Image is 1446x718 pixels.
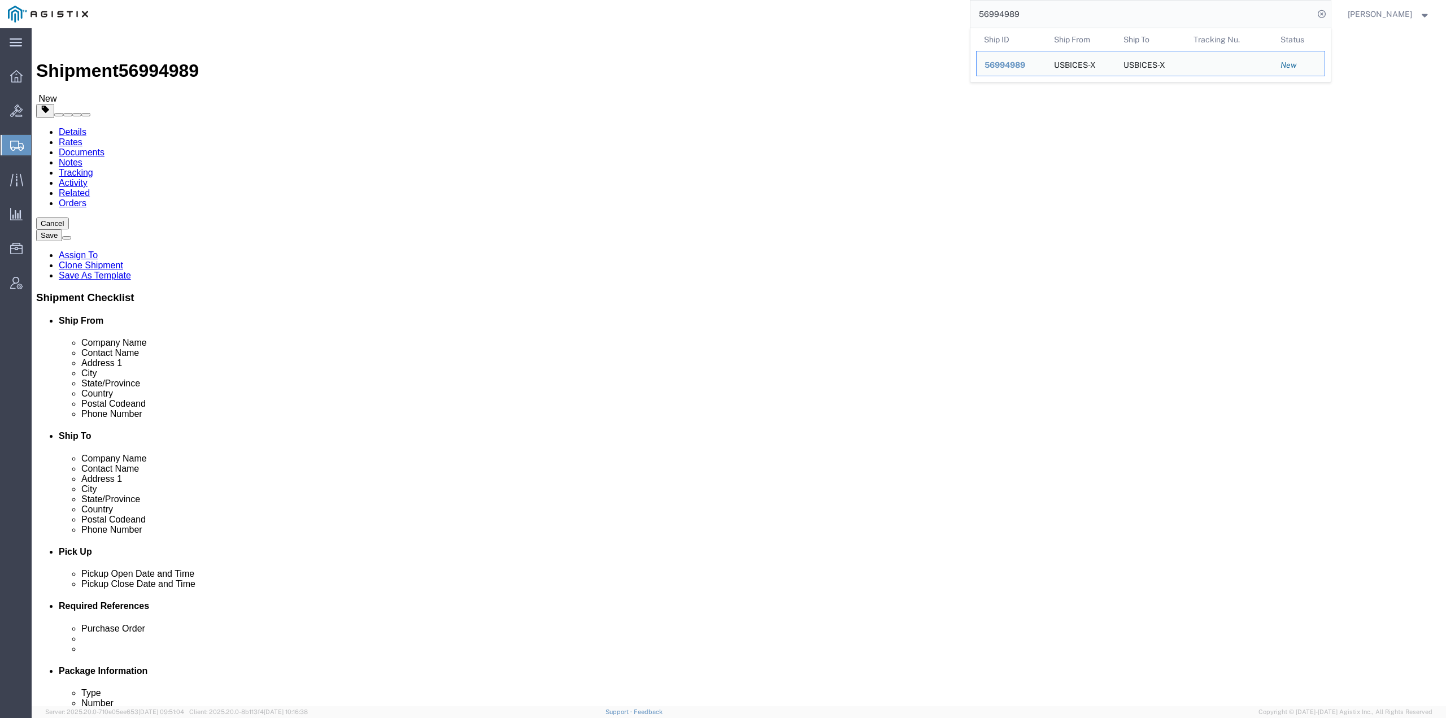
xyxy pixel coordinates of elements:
[264,708,308,715] span: [DATE] 10:16:38
[1185,28,1273,51] th: Tracking Nu.
[138,708,184,715] span: [DATE] 09:51:04
[1273,28,1325,51] th: Status
[970,1,1314,28] input: Search for shipment number, reference number
[1116,28,1186,51] th: Ship To
[1348,8,1412,20] span: Andrew Wacyra
[189,708,308,715] span: Client: 2025.20.0-8b113f4
[606,708,634,715] a: Support
[1123,51,1165,76] div: USBICES-X
[8,6,88,23] img: logo
[976,28,1331,82] table: Search Results
[1046,28,1116,51] th: Ship From
[634,708,663,715] a: Feedback
[1258,707,1432,717] span: Copyright © [DATE]-[DATE] Agistix Inc., All Rights Reserved
[1053,51,1095,76] div: USBICES-X
[1281,59,1317,71] div: New
[985,59,1038,71] div: 56994989
[1347,7,1431,21] button: [PERSON_NAME]
[32,28,1446,706] iframe: FS Legacy Container
[976,28,1046,51] th: Ship ID
[985,60,1025,69] span: 56994989
[45,708,184,715] span: Server: 2025.20.0-710e05ee653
